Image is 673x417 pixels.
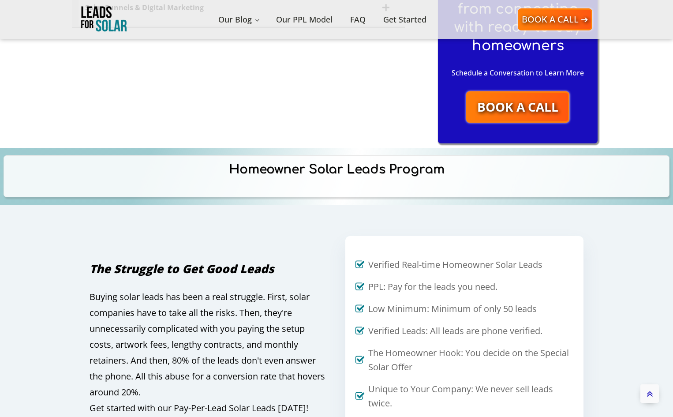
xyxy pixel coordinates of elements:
[368,324,542,338] div: Verified Leads: All leads are phone verified.
[466,91,569,123] a: Book a Call
[368,382,574,410] div: Unique to Your Company: We never sell leads twice.
[341,4,374,35] a: FAQ
[368,280,497,294] div: PPL: Pay for the leads you need.
[518,8,592,30] a: Book a Call ➔
[90,260,274,278] div: The Struggle to Get Good Leads
[229,160,445,193] h5: Homeowner Solar Leads Program
[368,302,537,316] div: Low Minimum: Minimum of only 50 leads
[90,289,328,416] div: Buying solar leads has been a real struggle. First, solar companies have to take all the risks. T...
[368,258,542,272] div: Verified Real-time Homeowner Solar Leads
[368,346,574,374] div: The Homeowner Hook: You decide on the Special Solar Offer
[374,4,435,35] a: Get Started
[81,5,127,34] img: Leads For Solar Home Page
[209,4,267,35] a: Our Blog
[267,4,341,35] a: Our PPL Model
[452,67,584,91] div: Schedule a Conversation to Learn More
